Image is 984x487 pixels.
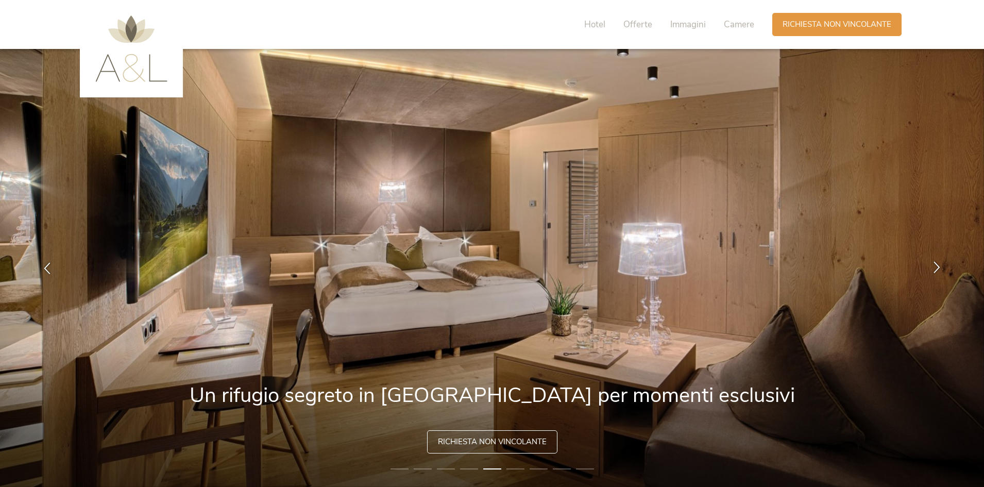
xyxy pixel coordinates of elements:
[670,19,706,30] span: Immagini
[95,15,167,82] img: AMONTI & LUNARIS Wellnessresort
[724,19,754,30] span: Camere
[584,19,605,30] span: Hotel
[783,19,891,30] span: Richiesta non vincolante
[438,436,547,447] span: Richiesta non vincolante
[623,19,652,30] span: Offerte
